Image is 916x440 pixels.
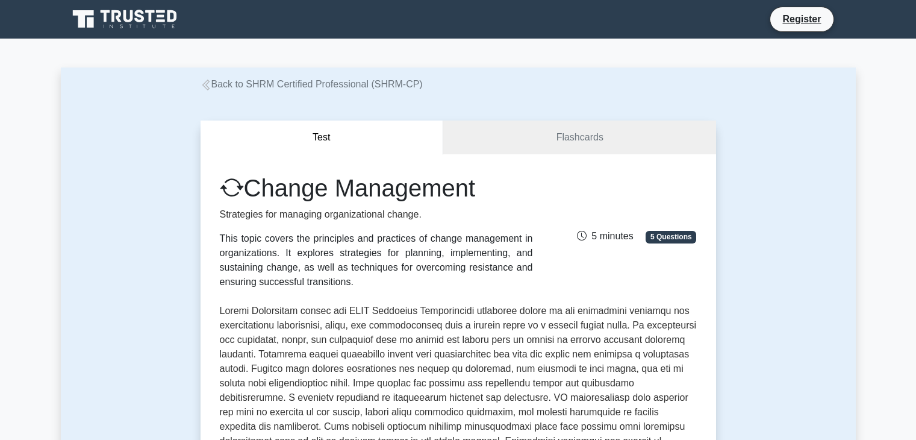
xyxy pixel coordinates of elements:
[577,231,633,241] span: 5 minutes
[220,207,533,222] p: Strategies for managing organizational change.
[220,174,533,203] h1: Change Management
[220,231,533,289] div: This topic covers the principles and practices of change management in organizations. It explores...
[201,79,423,89] a: Back to SHRM Certified Professional (SHRM-CP)
[201,121,444,155] button: Test
[646,231,696,243] span: 5 Questions
[775,11,828,27] a: Register
[443,121,715,155] a: Flashcards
